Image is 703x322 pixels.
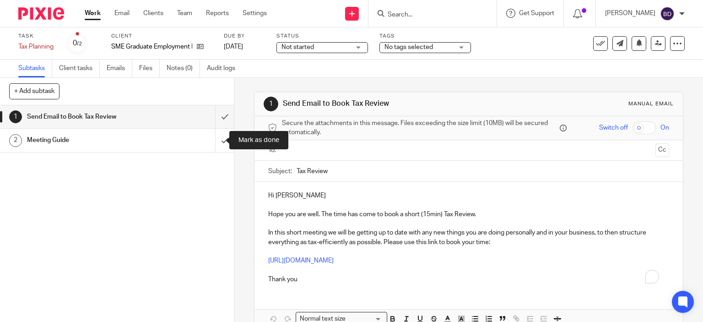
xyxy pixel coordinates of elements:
a: [URL][DOMAIN_NAME] [268,257,334,264]
label: Task [18,33,55,40]
p: Thank you [268,265,670,284]
a: Team [177,9,192,18]
span: [DATE] [224,44,243,50]
div: 2 [9,134,22,147]
label: Due by [224,33,265,40]
img: svg%3E [660,6,675,21]
div: To enrich screen reader interactions, please activate Accessibility in Grammarly extension settings [254,182,683,291]
label: Tags [379,33,471,40]
a: Settings [243,9,267,18]
img: Pixie [18,7,64,20]
div: 0 [73,38,82,49]
div: Tax Planning [18,42,55,51]
div: Manual email [628,100,674,108]
a: Notes (0) [167,60,200,77]
div: 1 [9,110,22,123]
a: Email [114,9,130,18]
input: Search [387,11,469,19]
h1: Send Email to Book Tax Review [283,99,488,109]
a: Client tasks [59,60,100,77]
span: Get Support [519,10,554,16]
p: [PERSON_NAME] [605,9,655,18]
a: Audit logs [207,60,242,77]
a: Reports [206,9,229,18]
div: 1 [264,97,278,111]
p: Hope you are well. The time has come to book a short (15min) Tax Review. [268,210,670,219]
span: No tags selected [384,44,433,50]
label: Status [276,33,368,40]
p: SME Graduate Employment Ltd [111,42,192,51]
a: Emails [107,60,132,77]
span: Not started [281,44,314,50]
a: Clients [143,9,163,18]
label: Client [111,33,212,40]
h1: Send Email to Book Tax Review [27,110,146,124]
label: Subject: [268,167,292,176]
a: Work [85,9,101,18]
label: To: [268,146,278,155]
h1: Meeting Guide [27,133,146,147]
button: Cc [655,143,669,157]
a: Subtasks [18,60,52,77]
p: In this short meeting we will be getting up to date with any new things you are doing personally ... [268,228,670,247]
span: Secure the attachments in this message. Files exceeding the size limit (10MB) will be secured aut... [282,119,558,137]
button: + Add subtask [9,83,59,99]
small: /2 [77,41,82,46]
span: On [660,123,669,132]
span: Switch off [599,123,628,132]
a: Files [139,60,160,77]
p: Hi [PERSON_NAME] [268,191,670,200]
